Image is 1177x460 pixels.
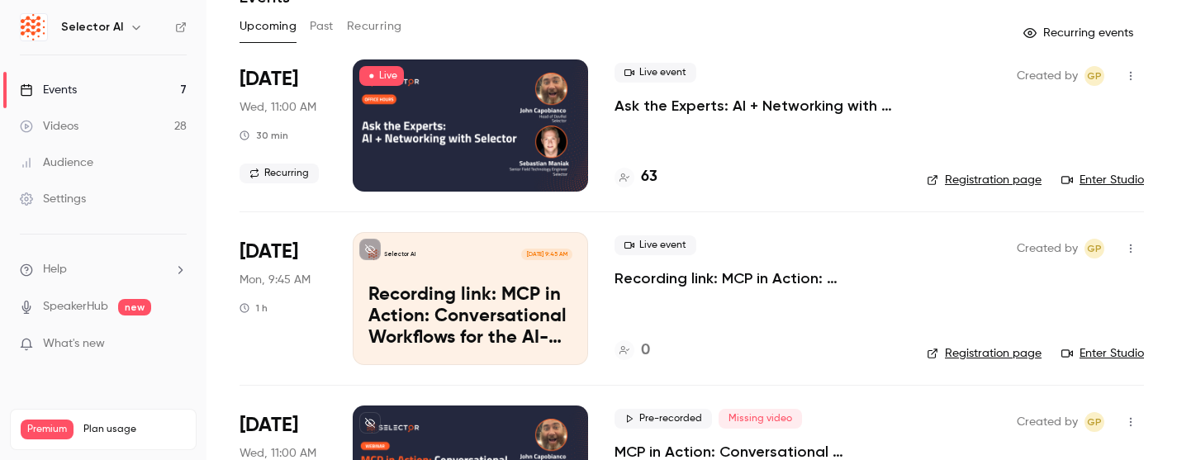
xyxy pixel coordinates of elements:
img: Selector AI [21,14,47,40]
li: help-dropdown-opener [20,261,187,278]
div: Audience [20,154,93,171]
span: [DATE] 9:45 AM [521,249,572,260]
span: Help [43,261,67,278]
a: Enter Studio [1061,172,1144,188]
span: GP [1087,412,1102,432]
button: Upcoming [240,13,297,40]
p: Recording link: MCP in Action: Conversational Workflows for the AI-Native Enterprise [368,285,572,349]
h4: 63 [641,166,657,188]
span: Missing video [719,409,802,429]
span: Created by [1017,412,1078,432]
a: Registration page [927,172,1042,188]
span: Plan usage [83,423,186,436]
button: Past [310,13,334,40]
span: Created by [1017,66,1078,86]
span: Created by [1017,239,1078,258]
button: Recurring [347,13,402,40]
a: Registration page [927,345,1042,362]
a: Recording link: MCP in Action: Conversational Workflows for the AI-Native EnterpriseSelector AI[D... [353,232,588,364]
span: [DATE] [240,412,298,439]
div: Events [20,82,77,98]
span: [DATE] [240,66,298,92]
span: Recurring [240,164,319,183]
p: Selector AI [384,250,415,258]
button: Recurring events [1016,20,1144,46]
div: Aug 25 Mon, 9:45 AM (America/Chicago) [240,232,326,364]
span: Gianna Papagni [1084,239,1104,258]
a: Enter Studio [1061,345,1144,362]
h6: Selector AI [61,19,123,36]
iframe: Noticeable Trigger [167,337,187,352]
span: Live event [615,235,696,255]
span: new [118,299,151,315]
span: Live event [615,63,696,83]
span: Gianna Papagni [1084,412,1104,432]
span: Premium [21,420,74,439]
span: [DATE] [240,239,298,265]
span: GP [1087,239,1102,258]
span: Mon, 9:45 AM [240,272,311,288]
span: GP [1087,66,1102,86]
div: 30 min [240,129,288,142]
h4: 0 [641,339,650,362]
span: Pre-recorded [615,409,712,429]
span: What's new [43,335,105,353]
a: Recording link: MCP in Action: Conversational Workflows for the AI-Native Enterprise [615,268,900,288]
a: Ask the Experts: AI + Networking with Selector [615,96,900,116]
div: Settings [20,191,86,207]
a: SpeakerHub [43,298,108,315]
a: 63 [615,166,657,188]
div: Videos [20,118,78,135]
span: Live [359,66,404,86]
div: 1 h [240,301,268,315]
div: Aug 20 Wed, 12:00 PM (America/New York) [240,59,326,192]
a: 0 [615,339,650,362]
span: Gianna Papagni [1084,66,1104,86]
span: Wed, 11:00 AM [240,99,316,116]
